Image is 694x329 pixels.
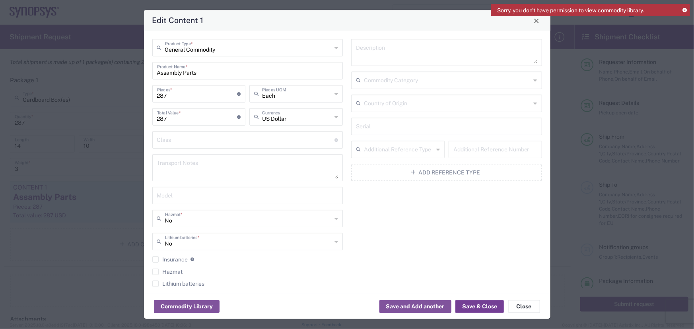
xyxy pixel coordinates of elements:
[152,281,205,287] label: Lithium batteries
[508,300,540,313] button: Close
[351,164,542,182] button: Add Reference Type
[154,300,220,313] button: Commodity Library
[455,300,504,313] button: Save & Close
[379,300,451,313] button: Save and Add another
[152,257,188,263] label: Insurance
[152,269,183,275] label: Hazmat
[152,15,203,26] h4: Edit Content 1
[497,7,644,14] span: Sorry, you don't have permission to view commodity library.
